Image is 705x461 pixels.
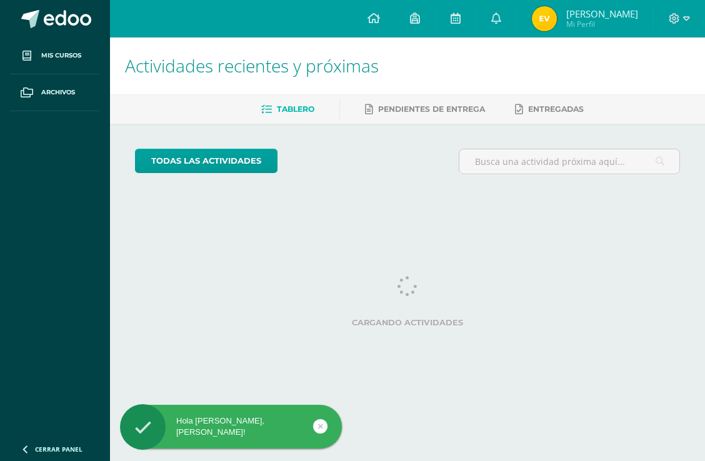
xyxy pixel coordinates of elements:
[532,6,557,31] img: e134703880e1af139d6c2102cecbd062.png
[515,99,584,119] a: Entregadas
[365,99,485,119] a: Pendientes de entrega
[528,104,584,114] span: Entregadas
[459,149,679,174] input: Busca una actividad próxima aquí...
[120,415,342,438] div: Hola [PERSON_NAME], [PERSON_NAME]!
[135,318,680,327] label: Cargando actividades
[135,149,277,173] a: todas las Actividades
[261,99,314,119] a: Tablero
[10,74,100,111] a: Archivos
[277,104,314,114] span: Tablero
[566,7,638,20] span: [PERSON_NAME]
[35,445,82,454] span: Cerrar panel
[125,54,379,77] span: Actividades recientes y próximas
[378,104,485,114] span: Pendientes de entrega
[41,51,81,61] span: Mis cursos
[10,37,100,74] a: Mis cursos
[41,87,75,97] span: Archivos
[566,19,638,29] span: Mi Perfil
